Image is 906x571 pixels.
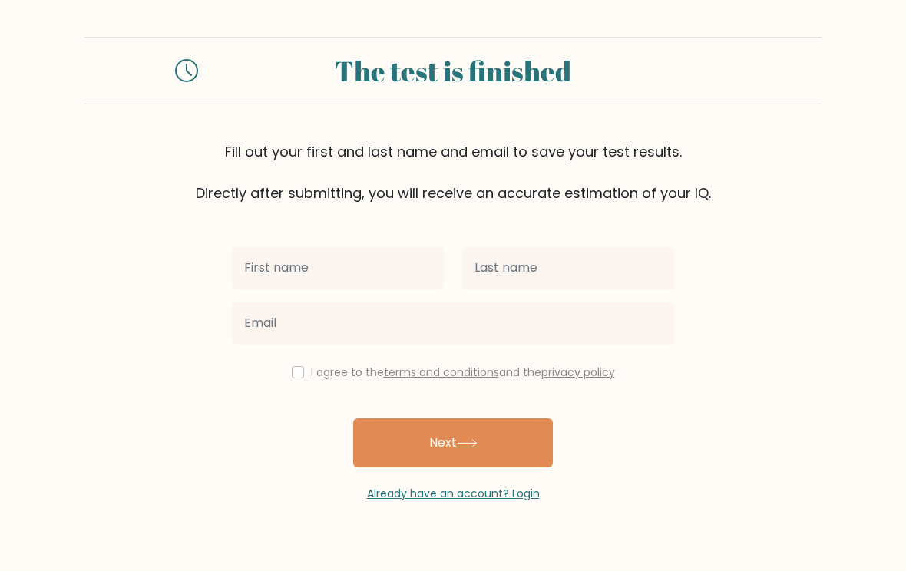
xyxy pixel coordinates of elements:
[232,302,674,345] input: Email
[217,50,689,91] div: The test is finished
[232,246,444,289] input: First name
[353,418,553,467] button: Next
[462,246,674,289] input: Last name
[311,365,615,380] label: I agree to the and the
[384,365,499,380] a: terms and conditions
[541,365,615,380] a: privacy policy
[84,141,822,203] div: Fill out your first and last name and email to save your test results. Directly after submitting,...
[367,486,540,501] a: Already have an account? Login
